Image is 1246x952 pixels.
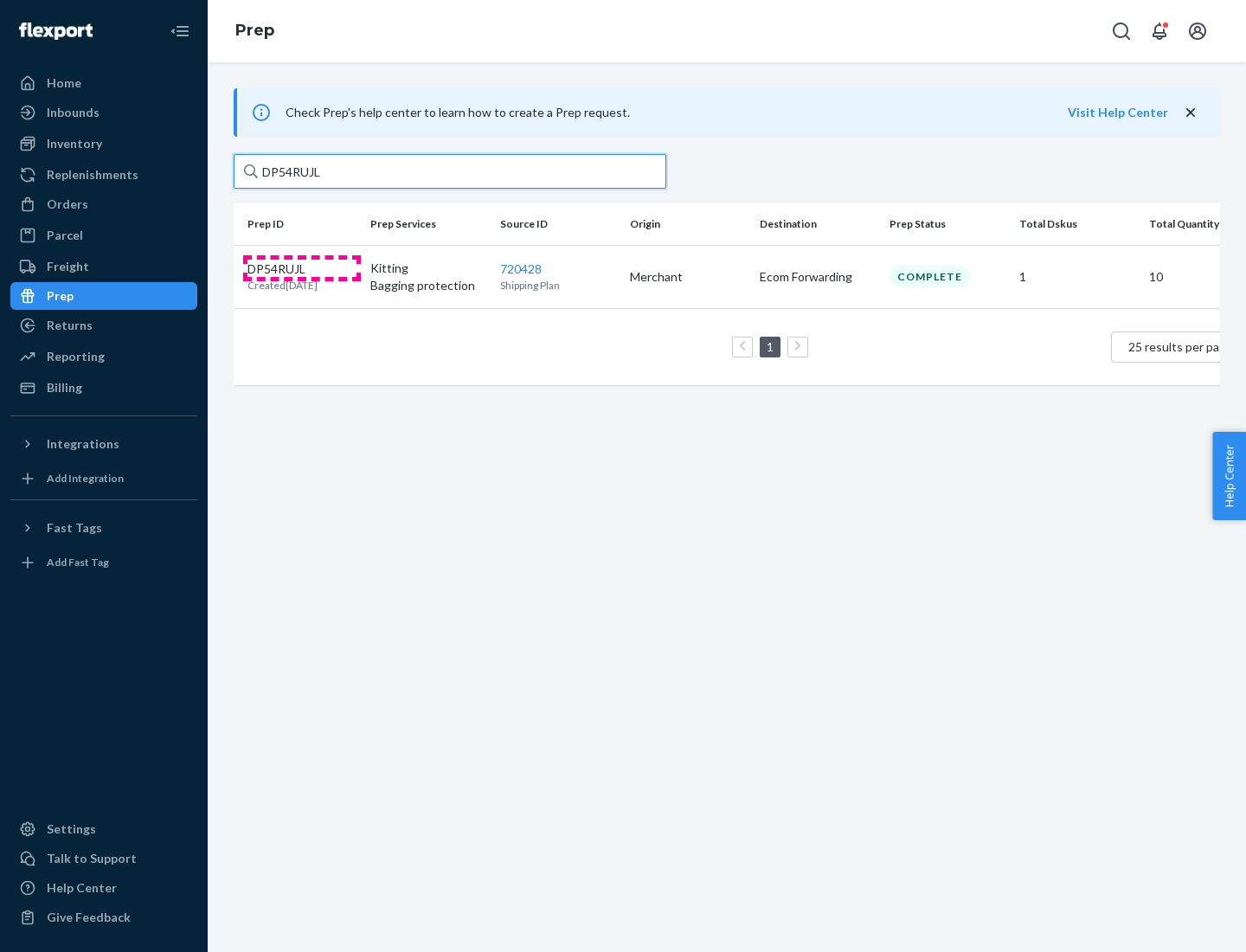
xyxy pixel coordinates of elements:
button: close [1182,104,1199,122]
p: Ecom Forwarding [760,268,876,286]
div: Freight [47,258,89,275]
a: Billing [10,374,197,402]
p: Created [DATE] [247,278,318,293]
button: Visit Help Center [1068,104,1168,121]
div: Talk to Support [47,850,137,867]
a: Help Center [10,874,197,902]
a: Orders [10,190,197,218]
a: 720428 [500,261,542,276]
a: Parcel [10,222,197,249]
a: Inbounds [10,99,197,126]
p: DP54RUJL [247,261,318,278]
div: Settings [47,820,96,838]
a: Home [10,69,197,97]
a: Freight [10,253,197,280]
a: Prep [235,21,274,40]
th: Prep Services [363,203,493,245]
th: Destination [753,203,883,245]
div: Integrations [47,435,119,453]
div: Billing [47,379,82,396]
button: Open notifications [1142,14,1177,48]
div: Replenishments [47,166,138,183]
button: Close Navigation [163,14,197,48]
button: Fast Tags [10,514,197,542]
th: Total Dskus [1012,203,1142,245]
div: Give Feedback [47,909,131,926]
div: Inventory [47,135,102,152]
img: Flexport logo [19,23,93,40]
th: Prep Status [883,203,1012,245]
span: Check Prep's help center to learn how to create a Prep request. [286,105,630,119]
div: Orders [47,196,88,213]
p: Bagging protection [370,277,486,294]
div: Returns [47,317,93,334]
p: Merchant [630,268,746,286]
a: Add Fast Tag [10,549,197,576]
button: Open account menu [1180,14,1215,48]
div: Inbounds [47,104,100,121]
a: Reporting [10,343,197,370]
div: Fast Tags [47,519,102,537]
button: Help Center [1212,432,1246,520]
a: Inventory [10,130,197,158]
p: Kitting [370,260,486,277]
a: Prep [10,282,197,310]
input: Search prep jobs [234,154,666,189]
a: Add Integration [10,465,197,492]
div: Home [47,74,81,92]
div: Prep [47,287,74,305]
a: Page 1 is your current page [763,339,777,354]
p: 1 [1019,268,1135,286]
div: Parcel [47,227,83,244]
div: Help Center [47,879,117,897]
th: Origin [623,203,753,245]
th: Source ID [493,203,623,245]
div: Add Integration [47,471,124,486]
div: Complete [890,266,970,287]
th: Prep ID [234,203,363,245]
a: Returns [10,312,197,339]
button: Give Feedback [10,904,197,931]
span: 25 results per page [1128,339,1233,354]
a: Talk to Support [10,845,197,872]
a: Replenishments [10,161,197,189]
button: Integrations [10,430,197,458]
button: Open Search Box [1104,14,1139,48]
div: Reporting [47,348,105,365]
ol: breadcrumbs [222,6,288,56]
div: Add Fast Tag [47,555,109,569]
p: Shipping Plan [500,278,616,293]
a: Settings [10,815,197,843]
